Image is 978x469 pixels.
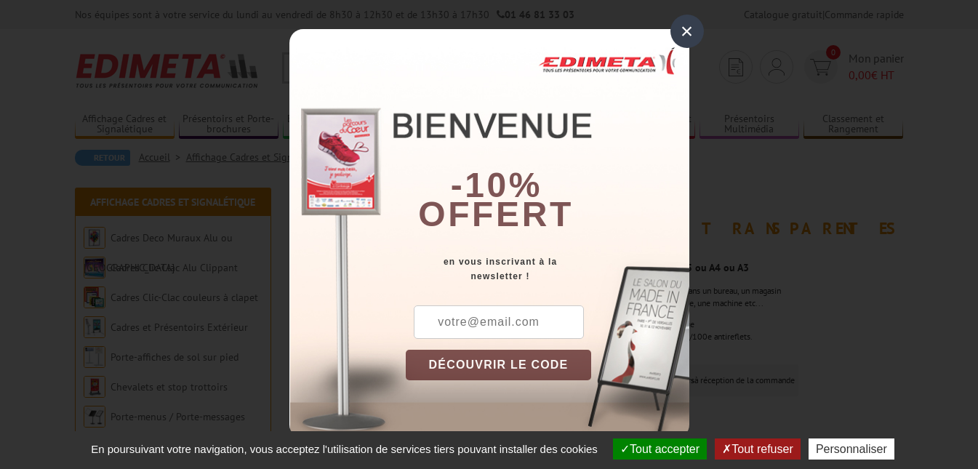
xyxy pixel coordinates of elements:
input: votre@email.com [414,305,584,339]
span: En poursuivant votre navigation, vous acceptez l'utilisation de services tiers pouvant installer ... [84,443,605,455]
button: DÉCOUVRIR LE CODE [406,350,592,380]
button: Tout refuser [715,438,800,460]
button: Personnaliser (fenêtre modale) [809,438,894,460]
div: en vous inscrivant à la newsletter ! [406,254,689,284]
font: offert [418,195,574,233]
button: Tout accepter [613,438,707,460]
div: × [670,15,704,48]
b: -10% [451,166,542,204]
